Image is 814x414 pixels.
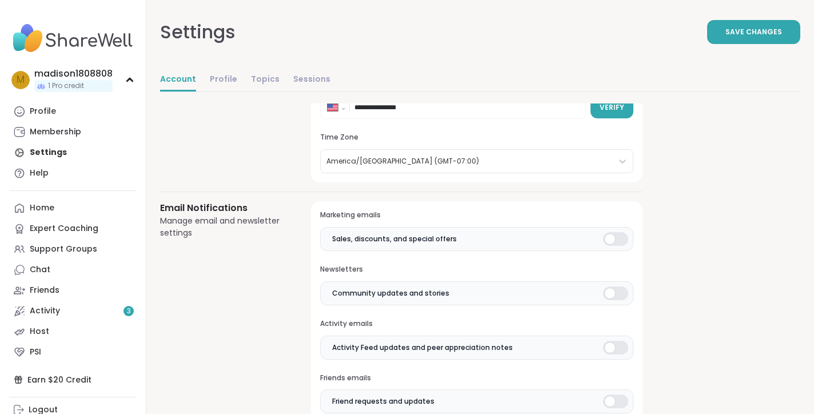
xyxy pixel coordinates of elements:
[9,218,137,239] a: Expert Coaching
[9,122,137,142] a: Membership
[9,260,137,280] a: Chat
[293,69,330,91] a: Sessions
[160,18,236,46] div: Settings
[320,210,633,220] h3: Marketing emails
[30,285,59,296] div: Friends
[320,319,633,329] h3: Activity emails
[320,373,633,383] h3: Friends emails
[30,347,41,358] div: PSI
[9,369,137,390] div: Earn $20 Credit
[9,101,137,122] a: Profile
[9,18,137,58] img: ShareWell Nav Logo
[34,67,113,80] div: madison1808808
[160,69,196,91] a: Account
[600,102,624,113] span: Verify
[30,305,60,317] div: Activity
[590,97,633,118] button: Verify
[30,106,56,117] div: Profile
[320,265,633,274] h3: Newsletters
[210,69,237,91] a: Profile
[332,288,449,298] span: Community updates and stories
[332,234,457,244] span: Sales, discounts, and special offers
[30,223,98,234] div: Expert Coaching
[30,202,54,214] div: Home
[127,306,131,316] span: 3
[332,343,513,353] span: Activity Feed updates and peer appreciation notes
[30,326,49,337] div: Host
[9,239,137,260] a: Support Groups
[160,215,284,239] div: Manage email and newsletter settings
[725,27,782,37] span: Save Changes
[9,342,137,363] a: PSI
[320,133,633,142] h3: Time Zone
[30,126,81,138] div: Membership
[9,280,137,301] a: Friends
[9,198,137,218] a: Home
[30,264,50,276] div: Chat
[9,321,137,342] a: Host
[707,20,800,44] button: Save Changes
[332,396,434,407] span: Friend requests and updates
[30,244,97,255] div: Support Groups
[9,163,137,184] a: Help
[48,81,84,91] span: 1 Pro credit
[17,73,25,87] span: m
[9,301,137,321] a: Activity3
[30,168,49,179] div: Help
[160,201,284,215] h3: Email Notifications
[251,69,280,91] a: Topics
